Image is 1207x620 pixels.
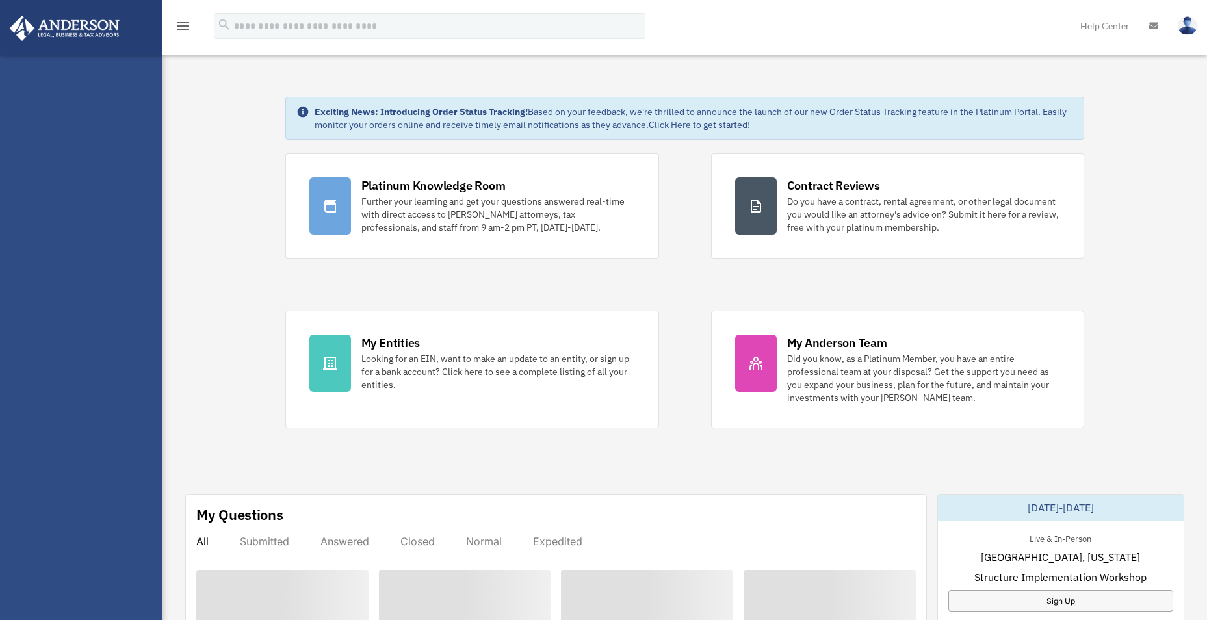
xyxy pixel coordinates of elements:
[787,335,887,351] div: My Anderson Team
[175,23,191,34] a: menu
[196,505,283,524] div: My Questions
[1019,531,1102,545] div: Live & In-Person
[196,535,209,548] div: All
[361,352,635,391] div: Looking for an EIN, want to make an update to an entity, or sign up for a bank account? Click her...
[711,153,1085,259] a: Contract Reviews Do you have a contract, rental agreement, or other legal document you would like...
[787,352,1061,404] div: Did you know, as a Platinum Member, you have an entire professional team at your disposal? Get th...
[320,535,369,548] div: Answered
[948,590,1173,612] a: Sign Up
[315,106,528,118] strong: Exciting News: Introducing Order Status Tracking!
[649,119,750,131] a: Click Here to get started!
[400,535,435,548] div: Closed
[938,495,1184,521] div: [DATE]-[DATE]
[315,105,1074,131] div: Based on your feedback, we're thrilled to announce the launch of our new Order Status Tracking fe...
[787,195,1061,234] div: Do you have a contract, rental agreement, or other legal document you would like an attorney's ad...
[533,535,582,548] div: Expedited
[466,535,502,548] div: Normal
[361,195,635,234] div: Further your learning and get your questions answered real-time with direct access to [PERSON_NAM...
[787,177,880,194] div: Contract Reviews
[1178,16,1197,35] img: User Pic
[974,569,1147,585] span: Structure Implementation Workshop
[981,549,1140,565] span: [GEOGRAPHIC_DATA], [US_STATE]
[361,335,420,351] div: My Entities
[361,177,506,194] div: Platinum Knowledge Room
[217,18,231,32] i: search
[711,311,1085,428] a: My Anderson Team Did you know, as a Platinum Member, you have an entire professional team at your...
[175,18,191,34] i: menu
[285,311,659,428] a: My Entities Looking for an EIN, want to make an update to an entity, or sign up for a bank accoun...
[6,16,123,41] img: Anderson Advisors Platinum Portal
[285,153,659,259] a: Platinum Knowledge Room Further your learning and get your questions answered real-time with dire...
[240,535,289,548] div: Submitted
